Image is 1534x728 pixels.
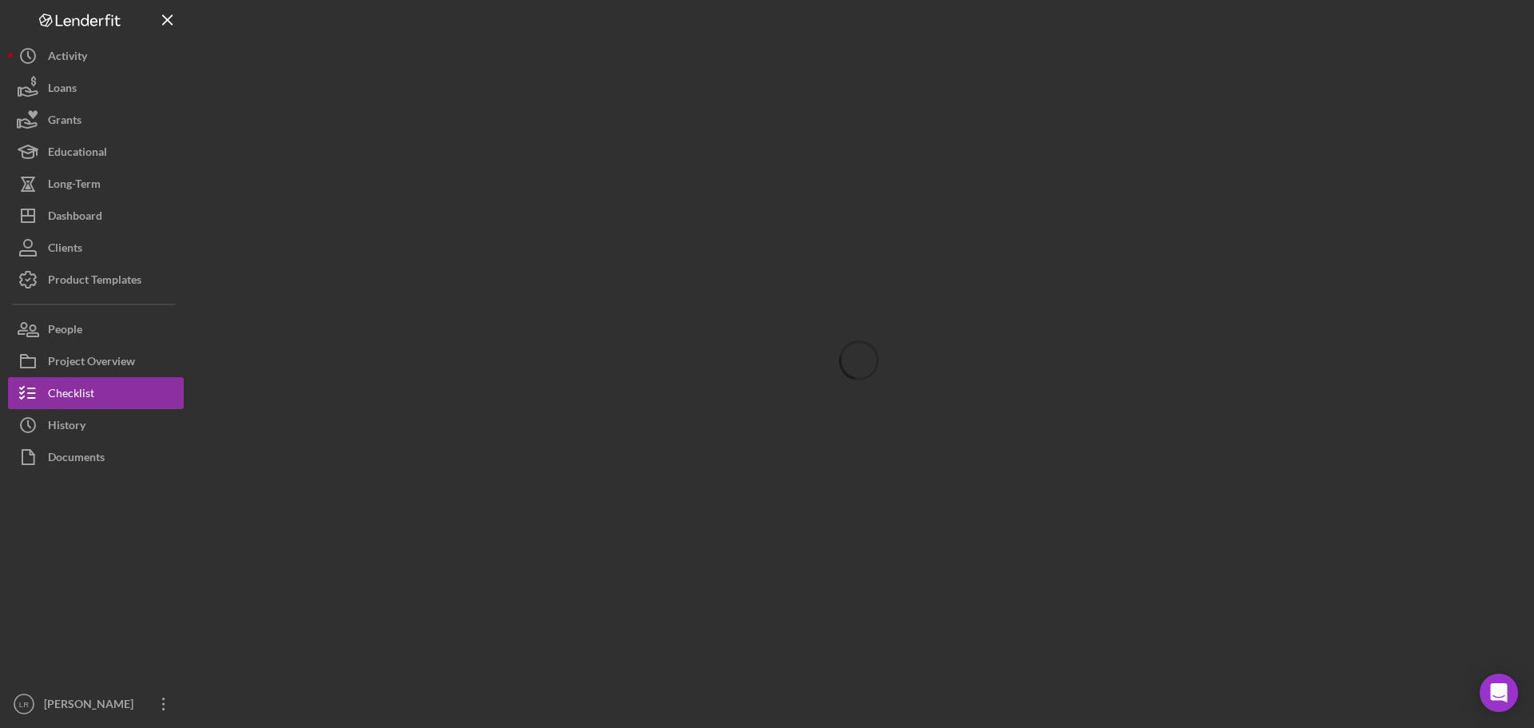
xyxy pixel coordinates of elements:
[8,264,184,296] button: Product Templates
[8,72,184,104] button: Loans
[48,232,82,268] div: Clients
[1480,674,1518,712] div: Open Intercom Messenger
[8,200,184,232] button: Dashboard
[8,688,184,720] button: LR[PERSON_NAME]
[48,40,87,76] div: Activity
[8,168,184,200] button: Long-Term
[8,441,184,473] button: Documents
[48,72,77,108] div: Loans
[48,377,94,413] div: Checklist
[48,168,101,204] div: Long-Term
[8,104,184,136] button: Grants
[8,409,184,441] button: History
[48,200,102,236] div: Dashboard
[8,313,184,345] button: People
[48,104,81,140] div: Grants
[48,313,82,349] div: People
[8,345,184,377] button: Project Overview
[8,232,184,264] button: Clients
[8,40,184,72] button: Activity
[19,700,29,709] text: LR
[48,409,85,445] div: History
[8,136,184,168] button: Educational
[48,264,141,300] div: Product Templates
[48,441,105,477] div: Documents
[48,136,107,172] div: Educational
[8,377,184,409] button: Checklist
[40,688,144,724] div: [PERSON_NAME]
[48,345,135,381] div: Project Overview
